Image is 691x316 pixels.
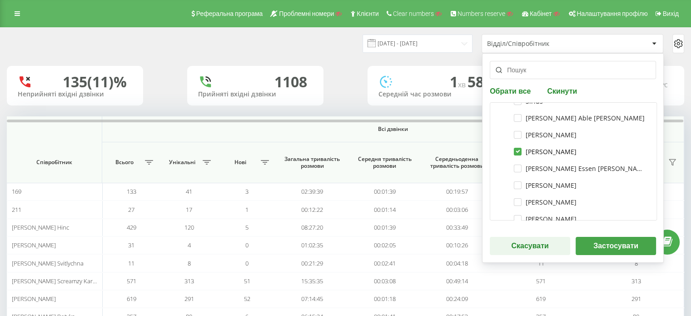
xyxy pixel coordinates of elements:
span: 619 [126,295,136,303]
span: Унікальні [165,159,200,166]
span: Клієнти [357,10,379,17]
span: 313 [631,277,641,285]
td: 00:33:49 [421,219,493,236]
span: Всі дзвінки [135,125,651,133]
span: 0 [245,259,249,267]
span: 52 [244,295,250,303]
span: 619 [536,295,546,303]
span: Реферальна програма [196,10,263,17]
span: Налаштування профілю [577,10,647,17]
td: 00:49:14 [421,272,493,290]
span: [PERSON_NAME] Svitlychna [12,259,84,267]
span: Нові [223,159,258,166]
td: 15:35:35 [276,272,348,290]
span: 169 [12,187,21,196]
td: 00:01:39 [348,219,421,236]
span: Всього [107,159,142,166]
span: хв [458,80,467,90]
span: [PERSON_NAME] [12,241,56,249]
span: 133 [126,187,136,196]
span: 17 [186,206,192,214]
td: 00:03:08 [348,272,421,290]
td: 08:27:20 [276,219,348,236]
span: 313 [184,277,194,285]
span: 31 [128,241,134,249]
span: 51 [244,277,250,285]
span: 120 [184,223,194,231]
td: 00:24:09 [421,290,493,308]
span: Середньоденна тривалість розмови [428,155,485,170]
span: 211 [12,206,21,214]
label: [PERSON_NAME] Able [PERSON_NAME] [514,114,645,122]
span: 571 [536,277,546,285]
td: 00:01:39 [348,183,421,201]
span: 8 [635,259,638,267]
span: 1 [450,72,467,91]
td: 00:12:22 [276,201,348,218]
span: Співробітник [15,159,93,166]
span: [PERSON_NAME] [12,295,56,303]
button: Скинути [544,86,580,95]
div: 135 (11)% [63,73,127,90]
span: 11 [538,259,544,267]
span: Загальна тривалість розмови [284,155,341,170]
td: 02:39:39 [276,183,348,201]
span: c [664,80,668,90]
label: [PERSON_NAME] [514,198,577,206]
label: [PERSON_NAME] [514,181,577,189]
span: 58 [467,72,487,91]
div: Середній час розмови [378,90,493,98]
input: Пошук [490,61,656,79]
td: 00:01:18 [348,290,421,308]
label: [PERSON_NAME] [514,148,577,155]
td: 07:14:45 [276,290,348,308]
button: Застосувати [576,237,656,255]
button: Скасувати [490,237,570,255]
span: 4 [188,241,191,249]
span: Середня тривалість розмови [356,155,413,170]
label: [PERSON_NAME] [514,131,577,139]
span: 571 [126,277,136,285]
td: 00:02:05 [348,236,421,254]
label: [PERSON_NAME] Essen [PERSON_NAME] [514,165,645,172]
span: Проблемні номери [279,10,334,17]
td: 00:04:18 [421,254,493,272]
span: Clear numbers [393,10,434,17]
span: 1 [245,206,249,214]
span: 5 [245,223,249,231]
div: 1108 [274,73,307,90]
div: Відділ/Співробітник [487,40,596,48]
span: [PERSON_NAME] Hinc [12,223,69,231]
td: 00:01:14 [348,201,421,218]
span: 41 [186,187,192,196]
span: 0 [245,241,249,249]
span: Кабінет [530,10,552,17]
span: 11 [128,259,134,267]
button: Обрати все [490,86,533,95]
td: 00:21:29 [276,254,348,272]
td: 00:03:06 [421,201,493,218]
span: 429 [126,223,136,231]
div: Неприйняті вхідні дзвінки [18,90,132,98]
td: 00:19:57 [421,183,493,201]
td: 00:02:41 [348,254,421,272]
span: 3 [245,187,249,196]
span: 291 [184,295,194,303]
span: 291 [631,295,641,303]
label: [PERSON_NAME] [514,215,577,223]
td: 00:10:26 [421,236,493,254]
span: Вихід [663,10,679,17]
div: Прийняті вхідні дзвінки [198,90,313,98]
span: [PERSON_NAME] Screamzy Karvatskyi [12,277,110,285]
td: 01:02:35 [276,236,348,254]
span: 27 [128,206,134,214]
span: Numbers reserve [457,10,505,17]
span: 8 [188,259,191,267]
